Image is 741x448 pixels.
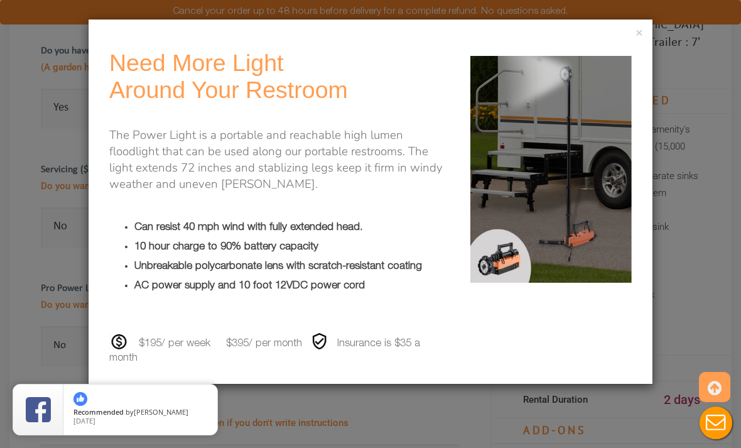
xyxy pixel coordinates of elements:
div: Need More Light Around Your Restroom [109,50,452,104]
img: Review Rating [26,397,51,422]
span: [DATE] [73,416,95,425]
span: [PERSON_NAME] [134,407,188,417]
img: thumbs up icon [73,392,87,406]
img: dollar_sign_2.png [109,332,129,351]
button: Live Chat [691,398,741,448]
li: Can resist 40 mph wind with fully extended head. [134,216,452,236]
li: Unbreakable polycarbonate lens with scratch-resistant coating [134,255,452,275]
span: $195/ per week $395/ per month [139,339,302,349]
img: insurance_charges_2.png [311,332,331,351]
li: AC power supply and 10 foot 12VDC power cord [134,275,452,294]
button: × [636,28,643,40]
p: The Power Light is a portable and reachable high lumen floodlight that can be used along our port... [109,127,452,192]
span: by [73,408,207,417]
span: Recommended [73,407,124,417]
img: VIP-ProPower-1.png [470,50,632,289]
li: 10 hour charge to 90% battery capacity [134,236,452,255]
